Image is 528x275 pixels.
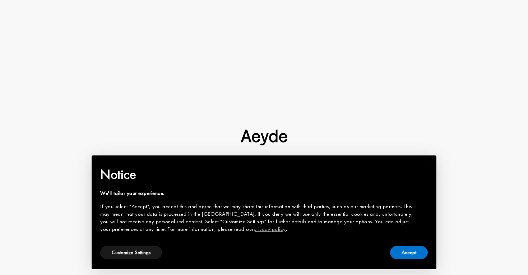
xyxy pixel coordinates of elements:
[254,225,286,233] a: privacy policy
[241,130,287,145] img: footer-logo.svg
[100,246,162,259] button: Customize Settings
[416,158,434,175] button: Close this notice
[100,203,416,233] div: If you select "Accept", you accept this and agree that we may share this information with third p...
[100,190,416,197] div: We'll tailor your experience.
[423,160,427,172] span: ×
[390,246,428,259] button: Accept
[100,165,416,184] h2: Notice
